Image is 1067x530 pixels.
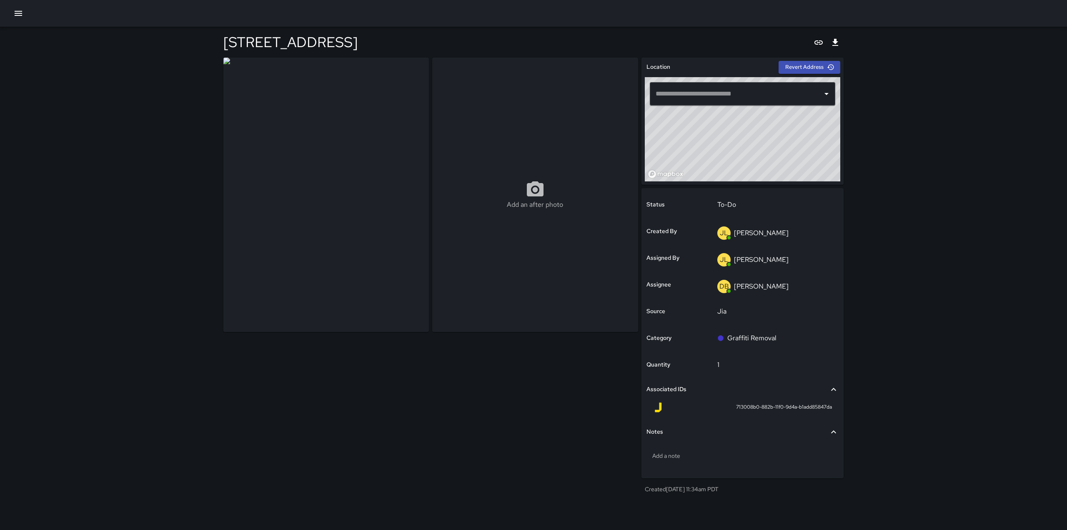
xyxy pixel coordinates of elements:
[223,58,429,332] img: request_images%2F771e6fa0-882b-11f0-9d4a-b1add85847da
[646,307,665,316] h6: Source
[719,281,729,291] p: DB
[646,200,665,209] h6: Status
[736,403,832,412] span: 713008b0-882b-11f0-9d4a-b1add85847da
[507,200,563,210] p: Add an after photo
[717,306,833,316] p: Jia
[646,380,839,399] div: Associated IDs
[821,88,832,100] button: Open
[646,427,663,437] h6: Notes
[720,255,728,265] p: JL
[646,63,670,72] h6: Location
[646,422,839,442] div: Notes
[810,34,827,51] button: Copy link
[645,485,840,493] p: Created [DATE] 11:34am PDT
[646,334,671,343] h6: Category
[223,33,358,51] h4: [STREET_ADDRESS]
[720,228,728,238] p: JL
[717,360,833,370] p: 1
[646,385,686,394] h6: Associated IDs
[717,200,833,210] p: To-Do
[652,452,833,460] p: Add a note
[727,333,776,343] p: Graffiti Removal
[734,255,789,264] p: [PERSON_NAME]
[779,61,840,74] button: Revert Address
[646,227,677,236] h6: Created By
[646,360,670,369] h6: Quantity
[827,34,844,51] button: Export
[646,254,679,263] h6: Assigned By
[734,282,789,291] p: [PERSON_NAME]
[734,229,789,237] p: [PERSON_NAME]
[646,280,671,289] h6: Assignee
